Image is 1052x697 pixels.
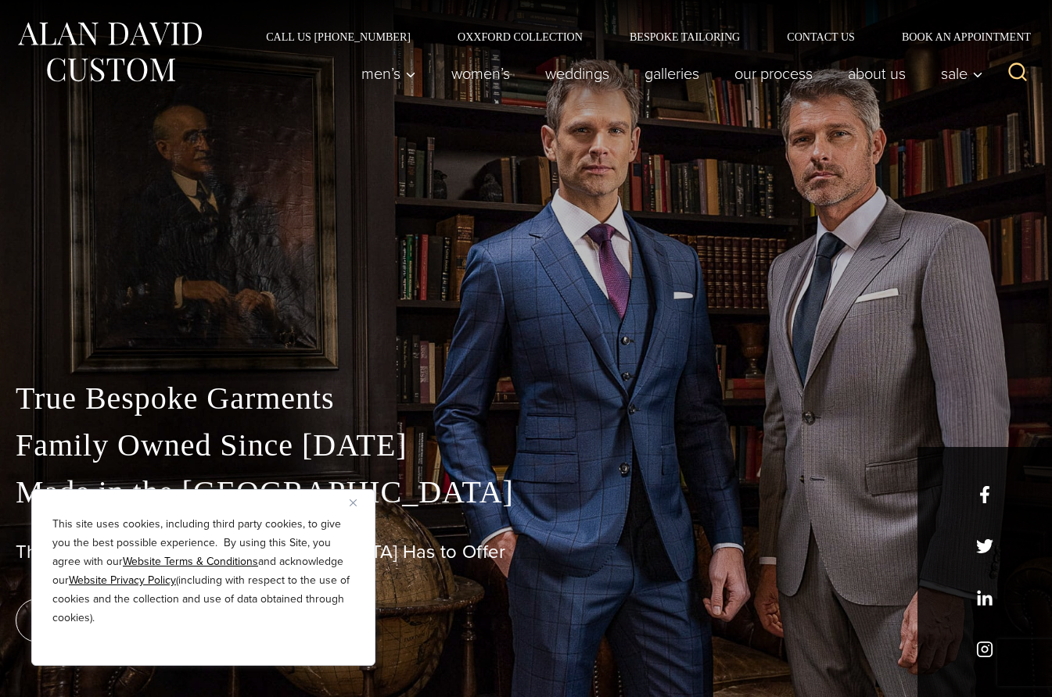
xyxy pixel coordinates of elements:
[350,499,357,506] img: Close
[350,493,368,512] button: Close
[717,58,831,89] a: Our Process
[999,55,1036,92] button: View Search Form
[242,31,434,42] a: Call Us [PHONE_NUMBER]
[878,31,1036,42] a: Book an Appointment
[16,375,1036,516] p: True Bespoke Garments Family Owned Since [DATE] Made in the [GEOGRAPHIC_DATA]
[434,58,528,89] a: Women’s
[242,31,1036,42] nav: Secondary Navigation
[627,58,717,89] a: Galleries
[361,66,416,81] span: Men’s
[16,17,203,87] img: Alan David Custom
[606,31,763,42] a: Bespoke Tailoring
[123,553,258,570] a: Website Terms & Conditions
[434,31,606,42] a: Oxxford Collection
[52,515,354,627] p: This site uses cookies, including third party cookies, to give you the best possible experience. ...
[16,599,235,642] a: book an appointment
[528,58,627,89] a: weddings
[16,541,1036,563] h1: The Best Custom Suits [GEOGRAPHIC_DATA] Has to Offer
[344,58,992,89] nav: Primary Navigation
[941,66,983,81] span: Sale
[831,58,924,89] a: About Us
[763,31,878,42] a: Contact Us
[69,572,176,588] a: Website Privacy Policy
